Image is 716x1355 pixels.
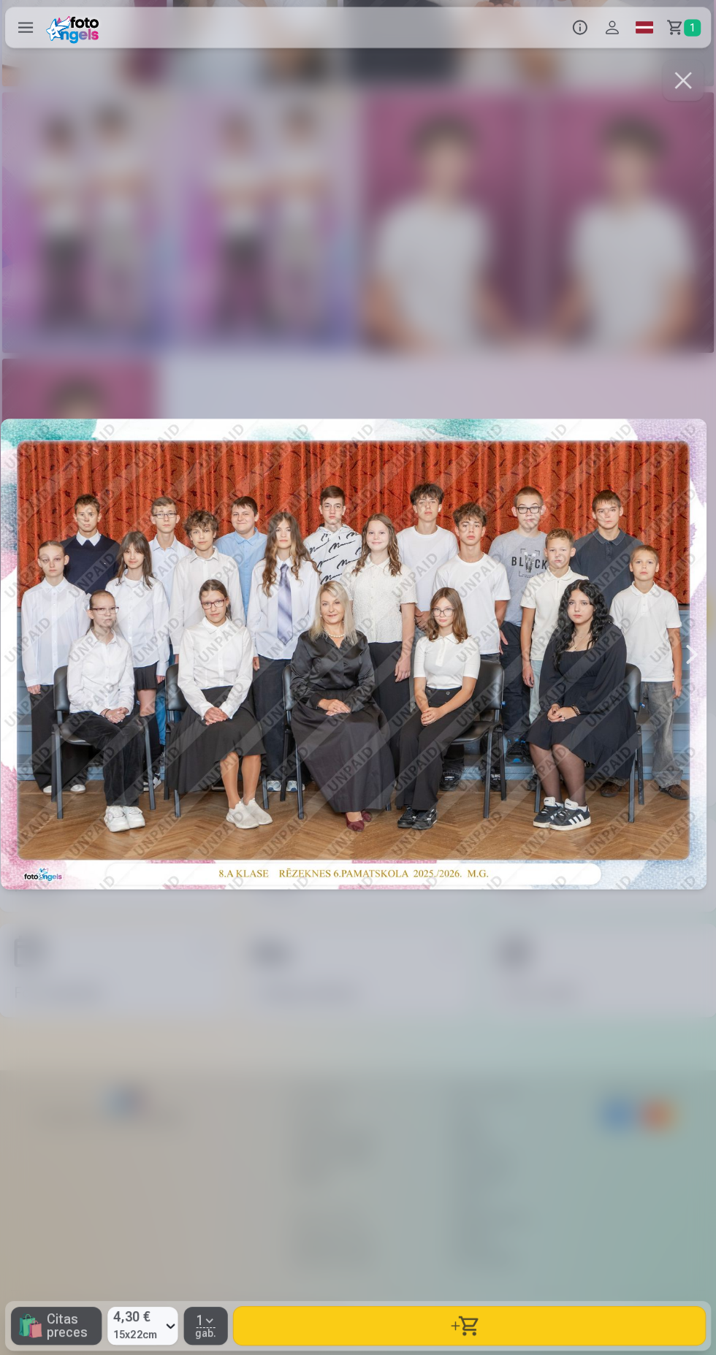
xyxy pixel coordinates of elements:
[114,1326,157,1340] span: 15x22cm
[660,9,710,50] a: Grozs1
[563,9,595,50] button: Info
[197,1313,204,1326] span: 1
[47,13,104,45] img: /fa1
[47,1311,96,1337] span: Citas preces
[683,21,700,38] span: 1
[628,9,660,50] a: Global
[184,1305,228,1343] button: 1gab.
[18,1311,45,1337] span: 🛍
[114,1305,157,1326] span: 4,30 €
[196,1327,217,1337] span: gab.
[12,1305,102,1343] button: 🛍Citas preces
[595,9,628,50] button: Profils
